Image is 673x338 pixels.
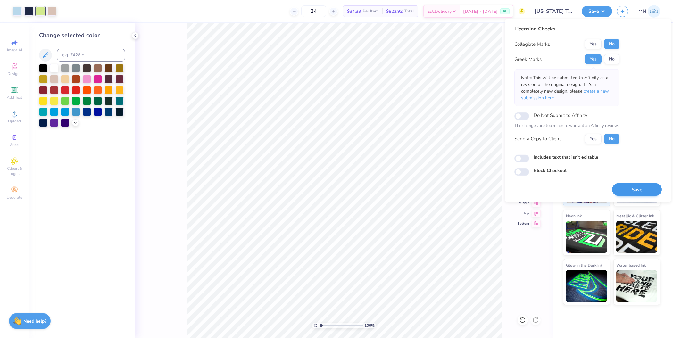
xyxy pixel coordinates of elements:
[582,6,612,17] button: Save
[463,8,498,15] span: [DATE] - [DATE]
[585,134,602,144] button: Yes
[427,8,452,15] span: Est. Delivery
[23,318,46,324] strong: Need help?
[514,25,619,33] div: Licensing Checks
[8,119,21,124] span: Upload
[7,47,22,53] span: Image AI
[604,54,619,64] button: No
[616,270,658,302] img: Water based Ink
[518,211,529,216] span: Top
[616,221,658,253] img: Metallic & Glitter Ink
[514,123,619,129] p: The changes are too minor to warrant an Affinity review.
[585,54,602,64] button: Yes
[566,221,607,253] img: Neon Ink
[530,5,577,18] input: Untitled Design
[502,9,508,13] span: FREE
[585,39,602,49] button: Yes
[386,8,403,15] span: $823.92
[39,31,125,40] div: Change selected color
[566,262,602,268] span: Glow in the Dark Ink
[534,111,587,120] label: Do Not Submit to Affinity
[3,166,26,176] span: Clipart & logos
[514,55,542,63] div: Greek Marks
[347,8,361,15] span: $34.33
[518,201,529,205] span: Middle
[604,134,619,144] button: No
[534,167,567,174] label: Block Checkout
[534,153,598,160] label: Includes text that isn't editable
[566,212,582,219] span: Neon Ink
[7,95,22,100] span: Add Text
[638,5,660,18] a: MN
[521,74,613,101] p: Note: This will be submitted to Affinity as a revision of the original design. If it's a complete...
[57,49,125,62] input: e.g. 7428 c
[616,212,654,219] span: Metallic & Glitter Ink
[514,135,561,143] div: Send a Copy to Client
[612,183,662,196] button: Save
[616,262,646,268] span: Water based Ink
[518,221,529,226] span: Bottom
[404,8,414,15] span: Total
[604,39,619,49] button: No
[364,323,375,328] span: 100 %
[566,270,607,302] img: Glow in the Dark Ink
[514,40,550,48] div: Collegiate Marks
[301,5,326,17] input: – –
[7,71,21,76] span: Designs
[638,8,646,15] span: MN
[648,5,660,18] img: Mark Navarro
[7,195,22,200] span: Decorate
[10,142,20,147] span: Greek
[363,8,378,15] span: Per Item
